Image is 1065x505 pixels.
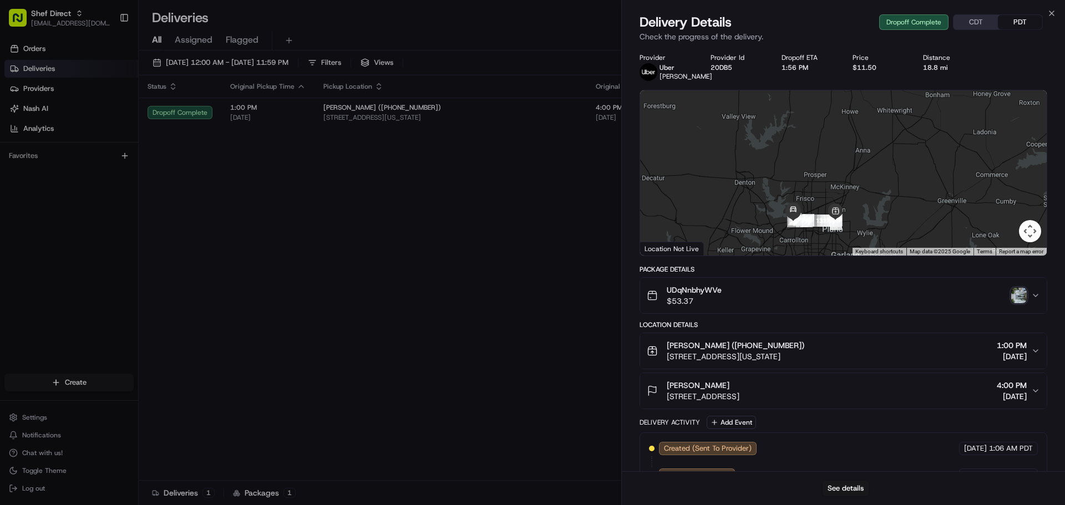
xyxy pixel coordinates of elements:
div: Location Details [640,320,1047,329]
button: Add Event [707,416,756,429]
button: [PERSON_NAME][STREET_ADDRESS]4:00 PM[DATE] [640,373,1047,409]
button: Map camera controls [1019,220,1041,242]
div: Price [853,53,906,62]
button: Keyboard shortcuts [855,248,903,256]
span: 1:00 PM [997,340,1027,351]
span: Map data ©2025 Google [910,248,970,254]
div: 20 [793,214,805,226]
a: Terms [977,248,992,254]
div: 16 [802,215,814,227]
div: 7 [830,214,843,226]
span: UDqNnbhyWVe [667,284,722,295]
div: 17 [801,215,813,227]
div: 23 [787,215,799,227]
div: 18 [800,215,812,227]
span: Created (Sent To Provider) [664,443,752,453]
div: 19 [796,215,808,227]
div: 8 [829,215,841,227]
img: uber-new-logo.jpeg [640,63,657,81]
div: 15 [802,214,814,226]
button: CDT [954,15,998,29]
span: [DATE] [964,470,987,480]
span: Uber [660,63,674,72]
div: Provider [640,53,693,62]
div: Provider Id [711,53,764,62]
div: 9 [826,215,839,227]
span: [STREET_ADDRESS][US_STATE] [667,351,804,362]
div: 13 [813,215,825,227]
div: Dropoff ETA [782,53,835,62]
img: Google [643,241,679,256]
div: 12 [817,215,829,227]
span: 4:00 PM [997,380,1027,391]
p: Check the progress of the delivery. [640,31,1047,42]
span: [STREET_ADDRESS] [667,391,739,402]
a: Report a map error [999,248,1043,254]
span: [PERSON_NAME] [667,380,729,391]
span: [PERSON_NAME] ([PHONE_NUMBER]) [667,340,804,351]
img: photo_proof_of_delivery image [1011,288,1027,303]
div: Distance [923,53,976,62]
span: [PERSON_NAME] [660,72,712,81]
button: UDqNnbhyWVe$53.37photo_proof_of_delivery image [640,278,1047,313]
button: See details [823,481,869,496]
span: [DATE] [964,443,987,453]
span: Delivery Details [640,13,732,31]
a: Open this area in Google Maps (opens a new window) [643,241,679,256]
span: 1:06 AM PDT [989,443,1033,453]
div: Delivery Activity [640,418,700,427]
div: 10 [824,215,836,227]
div: $11.50 [853,63,906,72]
span: $53.37 [667,295,722,307]
div: 18.8 mi [923,63,976,72]
span: 1:06 AM PDT [989,470,1033,480]
div: 11 [820,215,833,227]
span: [DATE] [997,391,1027,402]
button: 20DB5 [711,63,732,72]
div: Location Not Live [640,242,704,256]
button: [PERSON_NAME] ([PHONE_NUMBER])[STREET_ADDRESS][US_STATE]1:00 PM[DATE] [640,333,1047,369]
div: 1:56 PM [782,63,835,72]
span: Not Assigned Driver [664,470,730,480]
button: PDT [998,15,1042,29]
div: Package Details [640,265,1047,274]
span: [DATE] [997,351,1027,362]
